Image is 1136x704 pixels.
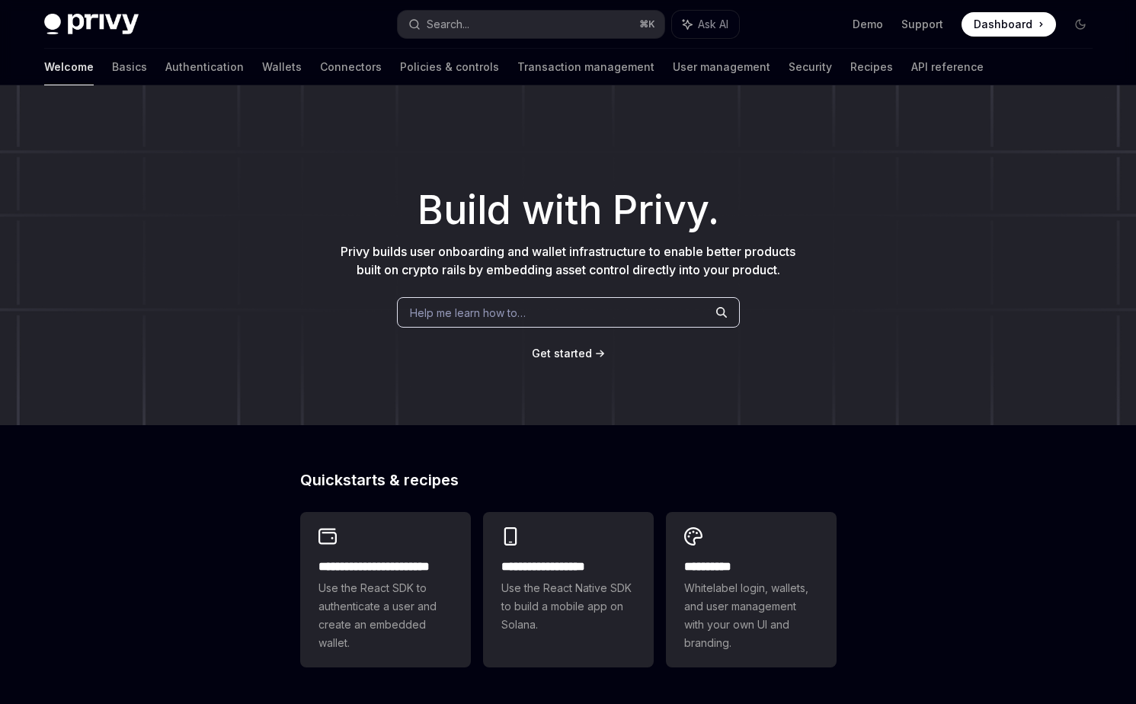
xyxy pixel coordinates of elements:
a: API reference [911,49,984,85]
a: Transaction management [517,49,654,85]
a: User management [673,49,770,85]
span: Get started [532,347,592,360]
a: **** **** **** ***Use the React Native SDK to build a mobile app on Solana. [483,512,654,667]
span: Quickstarts & recipes [300,472,459,488]
span: Dashboard [974,17,1032,32]
a: Recipes [850,49,893,85]
a: Dashboard [962,12,1056,37]
a: Welcome [44,49,94,85]
a: Get started [532,346,592,361]
button: Ask AI [672,11,739,38]
a: Security [789,49,832,85]
a: **** *****Whitelabel login, wallets, and user management with your own UI and branding. [666,512,837,667]
span: Whitelabel login, wallets, and user management with your own UI and branding. [684,579,818,652]
a: Wallets [262,49,302,85]
a: Demo [853,17,883,32]
button: Toggle dark mode [1068,12,1093,37]
span: Ask AI [698,17,728,32]
div: Search... [427,15,469,34]
a: Support [901,17,943,32]
span: Use the React SDK to authenticate a user and create an embedded wallet. [318,579,453,652]
span: Help me learn how to… [410,305,526,321]
a: Connectors [320,49,382,85]
span: ⌘ K [639,18,655,30]
span: Build with Privy. [418,197,719,224]
a: Basics [112,49,147,85]
span: Use the React Native SDK to build a mobile app on Solana. [501,579,635,634]
span: Privy builds user onboarding and wallet infrastructure to enable better products built on crypto ... [341,244,795,277]
a: Authentication [165,49,244,85]
img: dark logo [44,14,139,35]
a: Policies & controls [400,49,499,85]
button: Search...⌘K [398,11,664,38]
